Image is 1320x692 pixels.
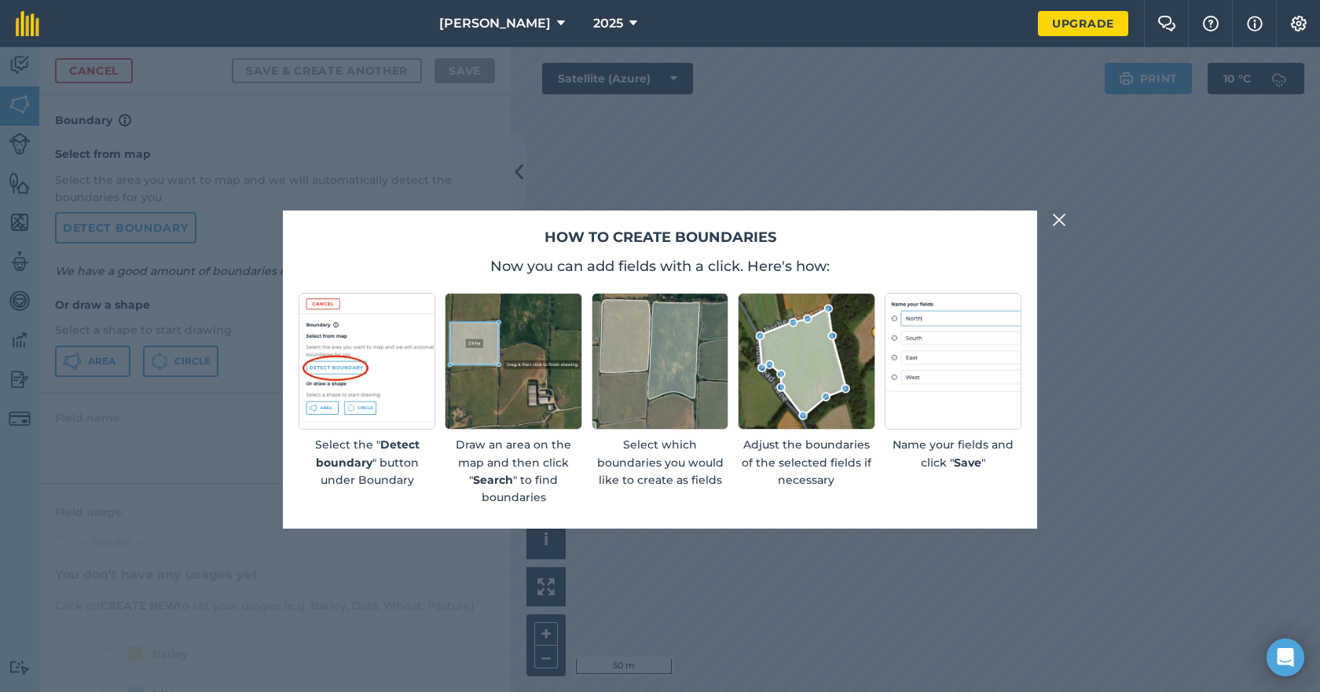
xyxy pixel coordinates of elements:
[299,293,435,430] img: Screenshot of detect boundary button
[592,293,728,430] img: Screenshot of selected fields
[1201,16,1220,31] img: A question mark icon
[885,436,1021,471] p: Name your fields and click " "
[1289,16,1308,31] img: A cog icon
[1247,14,1263,33] img: svg+xml;base64,PHN2ZyB4bWxucz0iaHR0cDovL3d3dy53My5vcmcvMjAwMC9zdmciIHdpZHRoPSIxNyIgaGVpZ2h0PSIxNy...
[439,14,551,33] span: [PERSON_NAME]
[1157,16,1176,31] img: Two speech bubbles overlapping with the left bubble in the forefront
[16,11,39,36] img: fieldmargin Logo
[593,14,623,33] span: 2025
[738,293,874,430] img: Screenshot of an editable boundary
[473,473,513,487] strong: Search
[1052,211,1066,229] img: svg+xml;base64,PHN2ZyB4bWxucz0iaHR0cDovL3d3dy53My5vcmcvMjAwMC9zdmciIHdpZHRoPSIyMiIgaGVpZ2h0PSIzMC...
[299,255,1021,277] p: Now you can add fields with a click. Here's how:
[1038,11,1128,36] a: Upgrade
[885,293,1021,430] img: placeholder
[954,456,981,470] strong: Save
[299,226,1021,249] h2: How to create boundaries
[592,436,728,489] p: Select which boundaries you would like to create as fields
[445,436,581,507] p: Draw an area on the map and then click " " to find boundaries
[316,438,420,469] strong: Detect boundary
[445,293,581,430] img: Screenshot of an rectangular area drawn on a map
[1267,639,1304,676] div: Open Intercom Messenger
[738,436,874,489] p: Adjust the boundaries of the selected fields if necessary
[299,436,435,489] p: Select the " " button under Boundary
